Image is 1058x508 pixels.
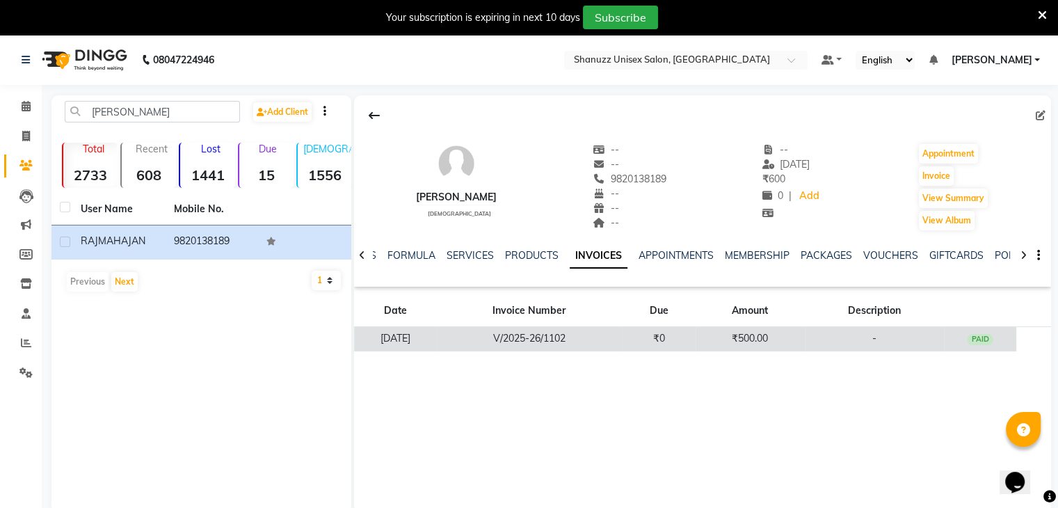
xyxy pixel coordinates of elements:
button: View Summary [919,189,988,208]
p: Due [242,143,294,155]
p: Total [69,143,118,155]
span: -- [593,187,619,200]
a: INVOICES [570,244,627,269]
span: -- [593,143,619,156]
span: | [789,189,792,203]
td: ₹0 [622,327,696,351]
button: Appointment [919,144,978,164]
th: Mobile No. [166,193,259,225]
b: 08047224946 [153,40,214,79]
img: logo [35,40,131,79]
a: Add Client [253,102,312,122]
button: Invoice [919,166,954,186]
th: Amount [696,295,805,327]
a: Add [797,186,821,206]
span: [PERSON_NAME] [951,53,1032,68]
strong: 608 [122,166,176,184]
strong: 1441 [180,166,234,184]
input: Search by Name/Mobile/Email/Code [65,101,240,122]
iframe: chat widget [1000,452,1044,494]
td: [DATE] [354,327,436,351]
a: APPOINTMENTS [639,249,714,262]
div: PAID [967,334,993,345]
span: [DATE] [762,158,810,170]
th: User Name [72,193,166,225]
span: - [872,332,876,344]
td: ₹500.00 [696,327,805,351]
span: ₹ [762,173,769,185]
span: 0 [762,189,783,202]
button: Next [111,272,138,292]
div: Your subscription is expiring in next 10 days [386,10,580,25]
strong: 1556 [298,166,352,184]
th: Due [622,295,696,327]
p: Recent [127,143,176,155]
td: 9820138189 [166,225,259,260]
span: 9820138189 [593,173,666,185]
th: Description [805,295,944,327]
th: Date [354,295,436,327]
a: PACKAGES [801,249,852,262]
td: V/2025-26/1102 [436,327,622,351]
button: Subscribe [583,6,658,29]
span: MAHAJAN [98,235,145,247]
strong: 15 [239,166,294,184]
button: View Album [919,211,975,230]
span: 600 [762,173,785,185]
div: Back to Client [360,102,389,129]
span: -- [762,143,789,156]
a: PRODUCTS [505,249,559,262]
img: avatar [435,143,477,184]
span: RAJ [81,235,98,247]
a: FORMULA [387,249,435,262]
p: Lost [186,143,234,155]
strong: 2733 [63,166,118,184]
a: GIFTCARDS [929,249,984,262]
span: -- [593,202,619,214]
span: -- [593,216,619,229]
a: POINTS [995,249,1030,262]
th: Invoice Number [436,295,622,327]
a: SERVICES [447,249,494,262]
span: -- [593,158,619,170]
p: [DEMOGRAPHIC_DATA] [303,143,352,155]
a: MEMBERSHIP [725,249,790,262]
div: [PERSON_NAME] [416,190,497,205]
span: [DEMOGRAPHIC_DATA] [428,210,491,217]
a: VOUCHERS [863,249,918,262]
